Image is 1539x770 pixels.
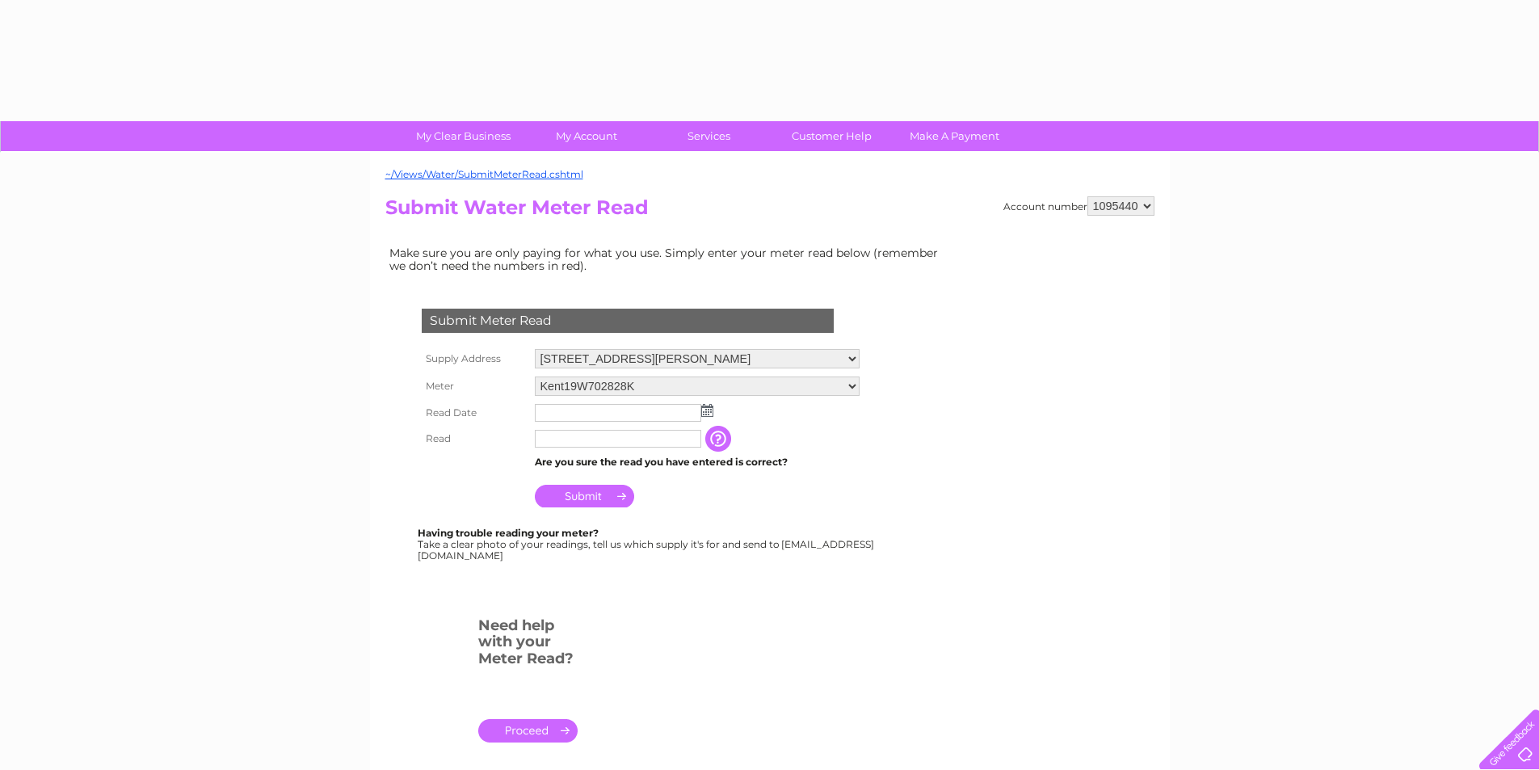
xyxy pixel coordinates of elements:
[531,452,864,473] td: Are you sure the read you have entered is correct?
[418,527,599,539] b: Having trouble reading your meter?
[418,528,877,561] div: Take a clear photo of your readings, tell us which supply it's for and send to [EMAIL_ADDRESS][DO...
[385,242,951,276] td: Make sure you are only paying for what you use. Simply enter your meter read below (remember we d...
[418,372,531,400] th: Meter
[418,345,531,372] th: Supply Address
[385,196,1154,227] h2: Submit Water Meter Read
[765,121,898,151] a: Customer Help
[535,485,634,507] input: Submit
[397,121,530,151] a: My Clear Business
[385,168,583,180] a: ~/Views/Water/SubmitMeterRead.cshtml
[888,121,1021,151] a: Make A Payment
[705,426,734,452] input: Information
[519,121,653,151] a: My Account
[642,121,776,151] a: Services
[478,719,578,743] a: .
[418,426,531,452] th: Read
[418,400,531,426] th: Read Date
[701,404,713,417] img: ...
[478,614,578,675] h3: Need help with your Meter Read?
[1003,196,1154,216] div: Account number
[422,309,834,333] div: Submit Meter Read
